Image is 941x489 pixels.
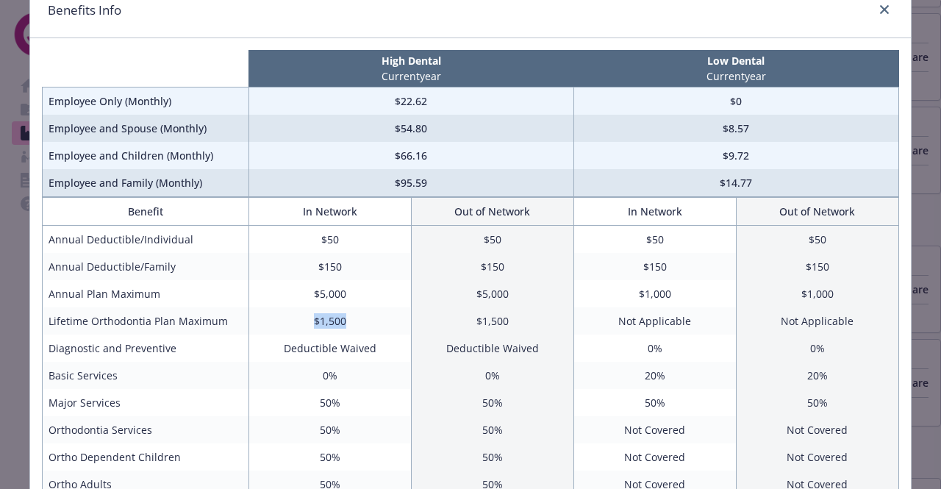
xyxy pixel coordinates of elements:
td: $150 [248,253,411,280]
th: In Network [573,198,736,226]
td: $54.80 [248,115,573,142]
td: Ortho Dependent Children [43,443,249,471]
td: Not Covered [573,443,736,471]
td: $0 [573,88,898,115]
td: $50 [573,226,736,254]
td: 50% [573,389,736,416]
td: $50 [248,226,411,254]
td: Employee and Children (Monthly) [43,142,249,169]
td: Deductible Waived [248,335,411,362]
td: $150 [736,253,898,280]
td: 50% [248,389,411,416]
p: Current year [251,68,570,84]
td: Not Applicable [736,307,898,335]
td: $1,000 [573,280,736,307]
td: Orthodontia Services [43,416,249,443]
td: $50 [736,226,898,254]
td: 50% [248,443,411,471]
td: 50% [411,443,573,471]
td: Annual Plan Maximum [43,280,249,307]
td: Employee and Family (Monthly) [43,169,249,197]
a: close [876,1,893,18]
td: 20% [736,362,898,389]
td: Employee Only (Monthly) [43,88,249,115]
td: Basic Services [43,362,249,389]
th: In Network [248,198,411,226]
td: Not Covered [736,443,898,471]
td: 0% [411,362,573,389]
td: Diagnostic and Preventive [43,335,249,362]
td: Not Covered [736,416,898,443]
td: 0% [248,362,411,389]
td: $1,000 [736,280,898,307]
td: $66.16 [248,142,573,169]
td: $5,000 [411,280,573,307]
td: $150 [573,253,736,280]
th: Benefit [43,198,249,226]
td: Not Covered [573,416,736,443]
td: Annual Deductible/Individual [43,226,249,254]
td: 50% [248,416,411,443]
td: 0% [573,335,736,362]
td: $8.57 [573,115,898,142]
td: Annual Deductible/Family [43,253,249,280]
p: High Dental [251,53,570,68]
p: Current year [576,68,895,84]
td: $95.59 [248,169,573,197]
td: $150 [411,253,573,280]
td: 20% [573,362,736,389]
td: $50 [411,226,573,254]
td: $9.72 [573,142,898,169]
td: 50% [736,389,898,416]
td: 50% [411,416,573,443]
td: Not Applicable [573,307,736,335]
td: Major Services [43,389,249,416]
td: Lifetime Orthodontia Plan Maximum [43,307,249,335]
td: 50% [411,389,573,416]
p: Low Dental [576,53,895,68]
td: Employee and Spouse (Monthly) [43,115,249,142]
td: $22.62 [248,88,573,115]
td: $1,500 [248,307,411,335]
th: Out of Network [736,198,898,226]
th: intentionally left blank [43,50,249,88]
td: $14.77 [573,169,898,197]
td: $1,500 [411,307,573,335]
td: 0% [736,335,898,362]
td: Deductible Waived [411,335,573,362]
td: $5,000 [248,280,411,307]
th: Out of Network [411,198,573,226]
h1: Benefits Info [48,1,121,20]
